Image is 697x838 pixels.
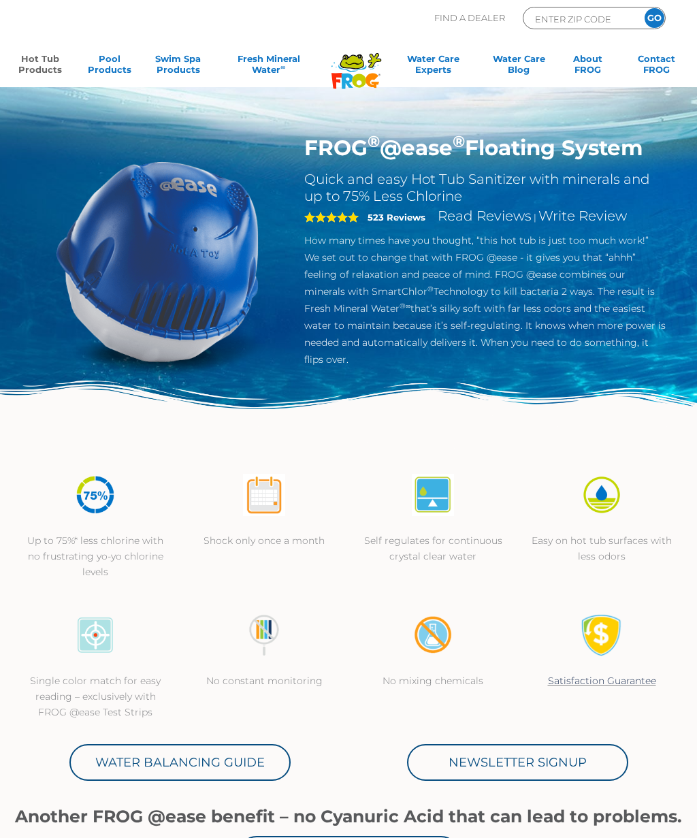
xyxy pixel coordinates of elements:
[453,131,465,151] sup: ®
[31,135,284,387] img: hot-tub-product-atease-system.png
[561,53,615,80] a: AboutFROG
[25,673,166,720] p: Single color match for easy reading – exclusively with FROG @ease Test Strips
[531,533,672,564] p: Easy on hot tub surfaces with less odors
[368,131,380,151] sup: ®
[581,614,623,656] img: Satisfaction Guarantee Icon
[362,673,504,689] p: No mixing chemicals
[548,675,656,687] a: Satisfaction Guarantee
[412,614,454,656] img: no-mixing1
[630,53,683,80] a: ContactFROG
[74,474,116,516] img: icon-atease-75percent-less
[221,53,317,80] a: Fresh MineralWater∞
[14,53,67,80] a: Hot TubProducts
[243,614,285,656] img: no-constant-monitoring1
[407,744,628,781] a: Newsletter Signup
[280,63,285,71] sup: ∞
[368,212,425,223] strong: 523 Reviews
[362,533,504,564] p: Self regulates for continuous crystal clear water
[243,474,285,516] img: atease-icon-shock-once
[304,212,359,223] span: 5
[324,35,389,89] img: Frog Products Logo
[427,285,434,293] sup: ®
[400,302,411,310] sup: ®∞
[645,8,664,28] input: GO
[304,135,666,161] h1: FROG @ease Floating System
[412,474,454,516] img: atease-icon-self-regulates
[193,533,335,549] p: Shock only once a month
[304,232,666,368] p: How many times have you thought, “this hot tub is just too much work!” We set out to change that ...
[581,474,623,516] img: icon-atease-easy-on
[304,171,666,205] h2: Quick and easy Hot Tub Sanitizer with minerals and up to 75% Less Chlorine
[538,208,627,224] a: Write Review
[82,53,136,80] a: PoolProducts
[434,7,505,29] p: Find A Dealer
[69,744,291,781] a: Water Balancing Guide
[74,614,116,656] img: icon-atease-color-match
[492,53,546,80] a: Water CareBlog
[534,212,536,223] span: |
[390,53,476,80] a: Water CareExperts
[151,53,205,80] a: Swim SpaProducts
[438,208,532,224] a: Read Reviews
[11,807,686,826] h1: Another FROG @ease benefit – no Cyanuric Acid that can lead to problems.
[193,673,335,689] p: No constant monitoring
[25,533,166,580] p: Up to 75%* less chlorine with no frustrating yo-yo chlorine levels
